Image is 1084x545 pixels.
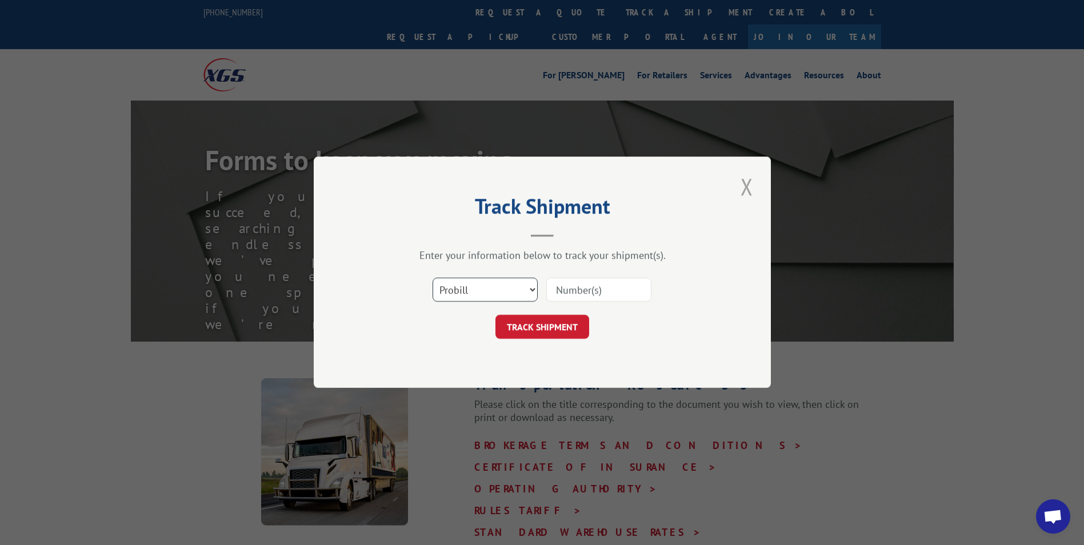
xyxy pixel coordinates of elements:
input: Number(s) [546,278,651,302]
h2: Track Shipment [371,198,714,220]
button: Close modal [737,171,757,202]
button: TRACK SHIPMENT [495,315,589,339]
div: Enter your information below to track your shipment(s). [371,249,714,262]
a: Open chat [1036,499,1070,534]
